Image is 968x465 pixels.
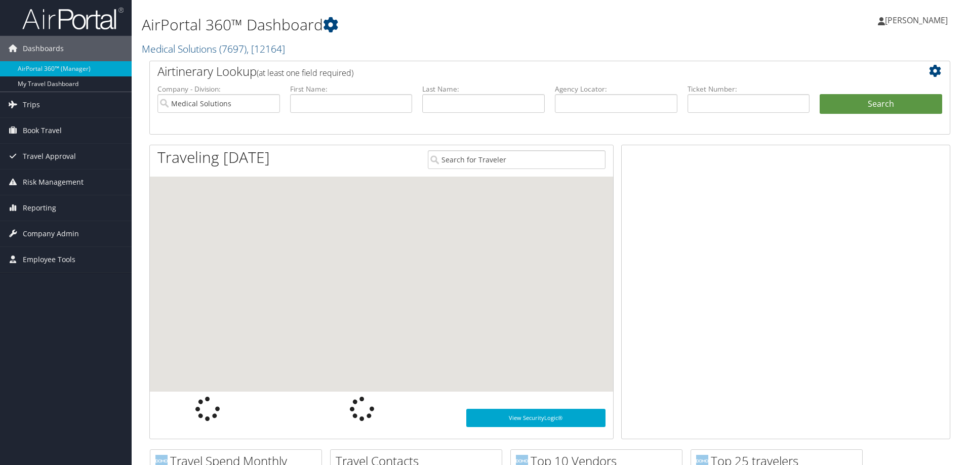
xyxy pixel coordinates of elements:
[23,221,79,246] span: Company Admin
[466,409,606,427] a: View SecurityLogic®
[428,150,606,169] input: Search for Traveler
[23,36,64,61] span: Dashboards
[885,15,948,26] span: [PERSON_NAME]
[157,84,280,94] label: Company - Division:
[157,147,270,168] h1: Traveling [DATE]
[290,84,413,94] label: First Name:
[878,5,958,35] a: [PERSON_NAME]
[157,63,875,80] h2: Airtinerary Lookup
[22,7,124,30] img: airportal-logo.png
[247,42,285,56] span: , [ 12164 ]
[142,42,285,56] a: Medical Solutions
[23,170,84,195] span: Risk Management
[23,92,40,117] span: Trips
[23,118,62,143] span: Book Travel
[688,84,810,94] label: Ticket Number:
[23,195,56,221] span: Reporting
[219,42,247,56] span: ( 7697 )
[820,94,942,114] button: Search
[23,247,75,272] span: Employee Tools
[142,14,686,35] h1: AirPortal 360™ Dashboard
[422,84,545,94] label: Last Name:
[257,67,353,78] span: (at least one field required)
[555,84,677,94] label: Agency Locator:
[23,144,76,169] span: Travel Approval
